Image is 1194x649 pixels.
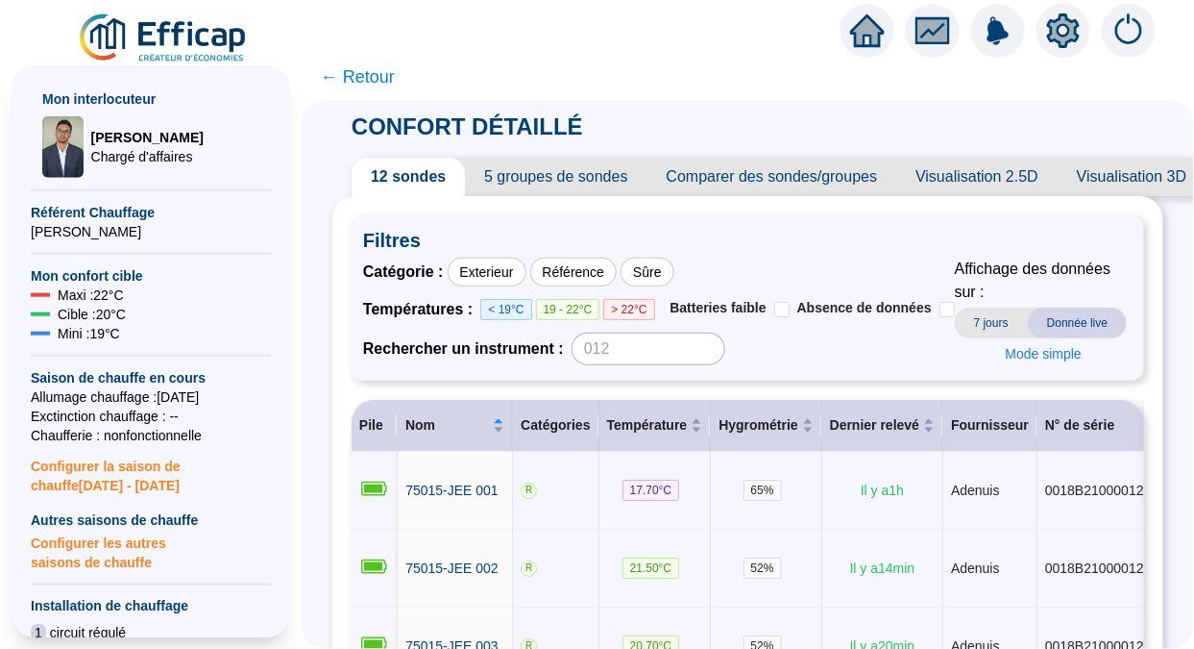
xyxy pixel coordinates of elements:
span: Configurer les autres saisons de chauffe [31,530,271,572]
span: Hygrométrie [719,415,797,436]
span: 0018B21000012156 [1045,483,1166,498]
span: Rechercher un instrument : [363,337,564,361]
span: 21.50 °C [622,558,680,579]
th: Catégories [513,400,598,452]
span: R [521,483,537,499]
a: 75015-JEE 001 [405,481,499,501]
div: Sûre [621,258,674,287]
span: setting [1046,13,1081,48]
span: 7 jours [955,308,1028,338]
span: 75015-JEE 002 [405,561,499,576]
span: circuit régulé [50,624,126,643]
span: Visualisation 2.5D [896,158,1058,196]
span: home [850,13,885,48]
span: Pile [359,417,383,433]
span: fund [915,13,950,48]
th: Fournisseur [943,400,1037,452]
span: 17.70 °C [622,480,680,501]
span: Nom [405,415,489,436]
span: > 22°C [603,299,654,320]
span: Batteries faible [670,300,767,315]
div: Référence [530,258,618,287]
span: Installation de chauffage [31,597,271,616]
span: Température [607,415,688,436]
div: Exterieur [448,258,526,287]
a: 75015-JEE 002 [405,559,499,579]
span: 12 sondes [352,158,465,196]
button: Mode simple [990,338,1097,369]
span: ← Retour [321,63,395,90]
span: Il y a 14 min [850,561,915,576]
span: 1 [31,624,46,643]
span: Chaufferie : non fonctionnelle [31,426,271,445]
span: Autres saisons de chauffe [31,511,271,530]
span: 5 groupes de sondes [465,158,646,196]
th: N° de série [1037,400,1177,452]
th: Nom [398,400,513,452]
span: Filtres [363,227,1133,254]
img: alerts [971,4,1025,58]
span: [PERSON_NAME] [91,128,204,147]
span: Mon confort cible [31,266,271,286]
span: < 19°C [480,299,531,320]
span: Configurer la saison de chauffe [DATE] - [DATE] [31,445,271,495]
span: Cible : 20 °C [58,305,126,324]
span: 75015-JEE 001 [405,483,499,498]
img: efficap energie logo [77,12,251,65]
span: Catégorie : [363,261,444,284]
span: Dernier relevé [830,415,919,436]
td: Adenuis [943,530,1037,608]
span: Mon interlocuteur [42,89,259,109]
span: 65 % [743,480,782,501]
span: Exctinction chauffage : -- [31,407,271,426]
span: 52 % [743,558,782,579]
th: Température [599,400,712,452]
span: R [521,561,537,577]
td: Adenuis [943,452,1037,530]
span: Maxi : 22 °C [58,286,124,305]
span: 19 - 22°C [536,299,600,320]
img: Chargé d'affaires [42,116,84,178]
span: Mini : 19 °C [58,324,120,343]
span: Donnée live [1028,308,1127,338]
span: 0018B21000012157 [1045,561,1166,576]
span: Mode simple [1006,344,1082,364]
span: Référent Chauffage [31,203,271,222]
span: Chargé d'affaires [91,147,204,166]
span: Températures : [363,298,480,321]
th: Dernier relevé [822,400,943,452]
span: Affichage des données sur : [955,258,1133,304]
input: 012 [572,333,725,365]
th: Hygrométrie [711,400,821,452]
span: Il y a 1 h [861,483,904,498]
span: Comparer des sondes/groupes [647,158,897,196]
span: [PERSON_NAME] [31,222,271,241]
span: CONFORT DÉTAILLÉ [332,113,602,139]
span: Saison de chauffe en cours [31,368,271,387]
span: Allumage chauffage : [DATE] [31,387,271,407]
span: Absence de données [797,300,932,315]
img: alerts [1102,4,1156,58]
